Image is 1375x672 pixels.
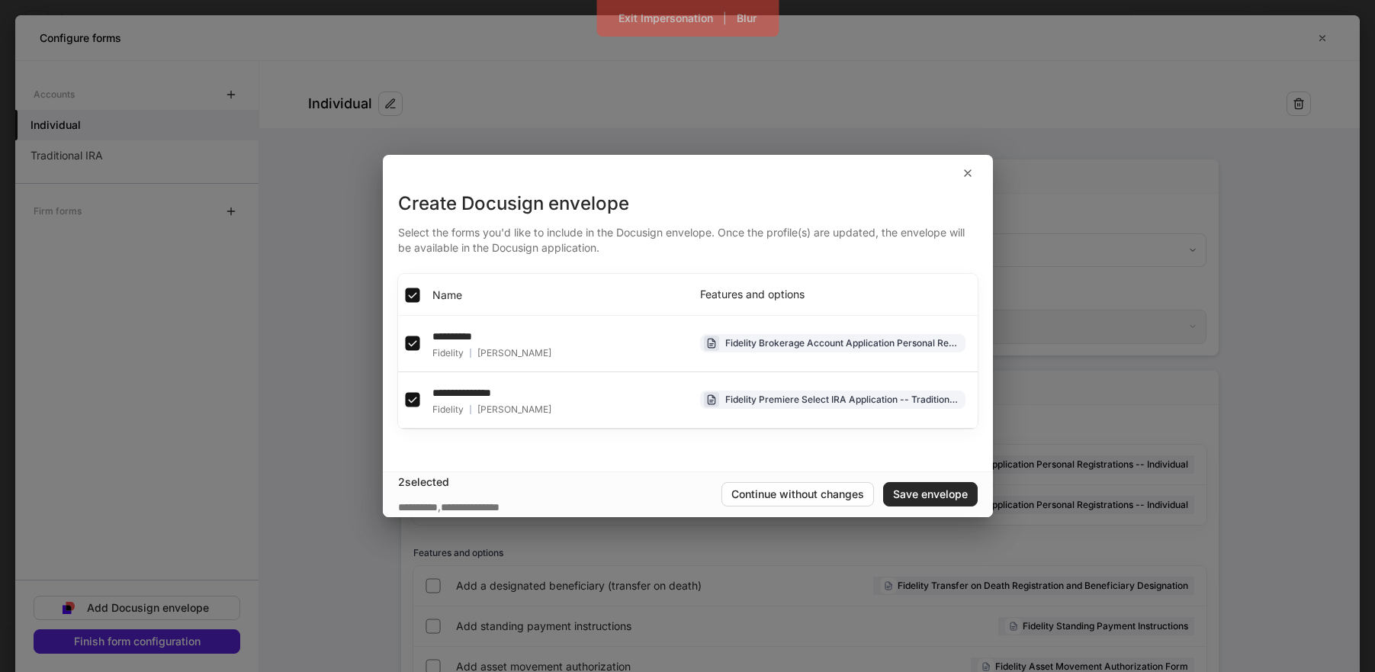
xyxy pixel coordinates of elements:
div: Continue without changes [731,489,864,500]
div: Fidelity [432,404,551,416]
div: Exit Impersonation [618,13,713,24]
div: Blur [737,13,757,24]
div: Select the forms you'd like to include in the Docusign envelope. Once the profile(s) are updated,... [398,216,978,256]
th: Features and options [688,274,978,315]
button: Save envelope [883,482,978,506]
div: Fidelity Premiere Select IRA Application -- Traditional IRA (1.748000.133) [725,392,959,407]
div: 2 selected [398,474,721,490]
div: Fidelity [432,347,551,359]
span: [PERSON_NAME] [477,347,551,359]
button: Continue without changes [721,482,874,506]
div: Save envelope [893,489,968,500]
div: Fidelity Brokerage Account Application Personal Registrations -- Individual [725,336,959,350]
div: Create Docusign envelope [398,191,978,216]
div: , [398,499,500,515]
span: Name [432,288,462,303]
span: [PERSON_NAME] [477,404,551,416]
